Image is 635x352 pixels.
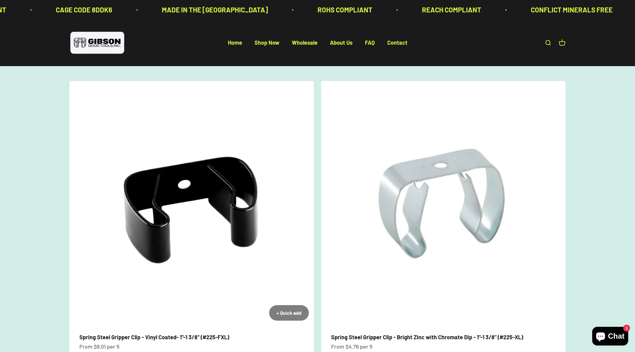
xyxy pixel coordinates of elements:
p: CAGE CODE 8DDK6 [54,4,110,15]
sale-price: From $8.01 per 5 [79,342,119,351]
p: ROHS COMPLIANT [316,4,371,15]
a: Spring Steel Gripper Clip - Bright Zinc with Chromate Dip - 1"-1 3/8" (#225-XL) [331,334,523,341]
img: close up of a spring steel gripper clip, tool clip, durable, secure holding, Excellent corrosion ... [69,81,314,326]
p: CONFLICT MINERALS FREE [529,4,611,15]
a: About Us [330,39,353,46]
p: MADE IN THE [GEOGRAPHIC_DATA] [160,4,266,15]
button: + Quick add [269,305,309,321]
a: Contact [387,39,407,46]
inbox-online-store-chat: Shopify online store chat [590,327,630,347]
a: Wholesale [292,39,317,46]
a: Shop Now [255,39,279,46]
a: Home [228,39,242,46]
div: + Quick add [277,309,301,317]
p: REACH COMPLIANT [420,4,479,15]
a: Spring Steel Gripper Clip - Vinyl Coated- 1"-1 3/8" (#225-FXL) [79,334,229,341]
sale-price: From $4.76 per 5 [331,342,372,351]
a: FAQ [365,39,375,46]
